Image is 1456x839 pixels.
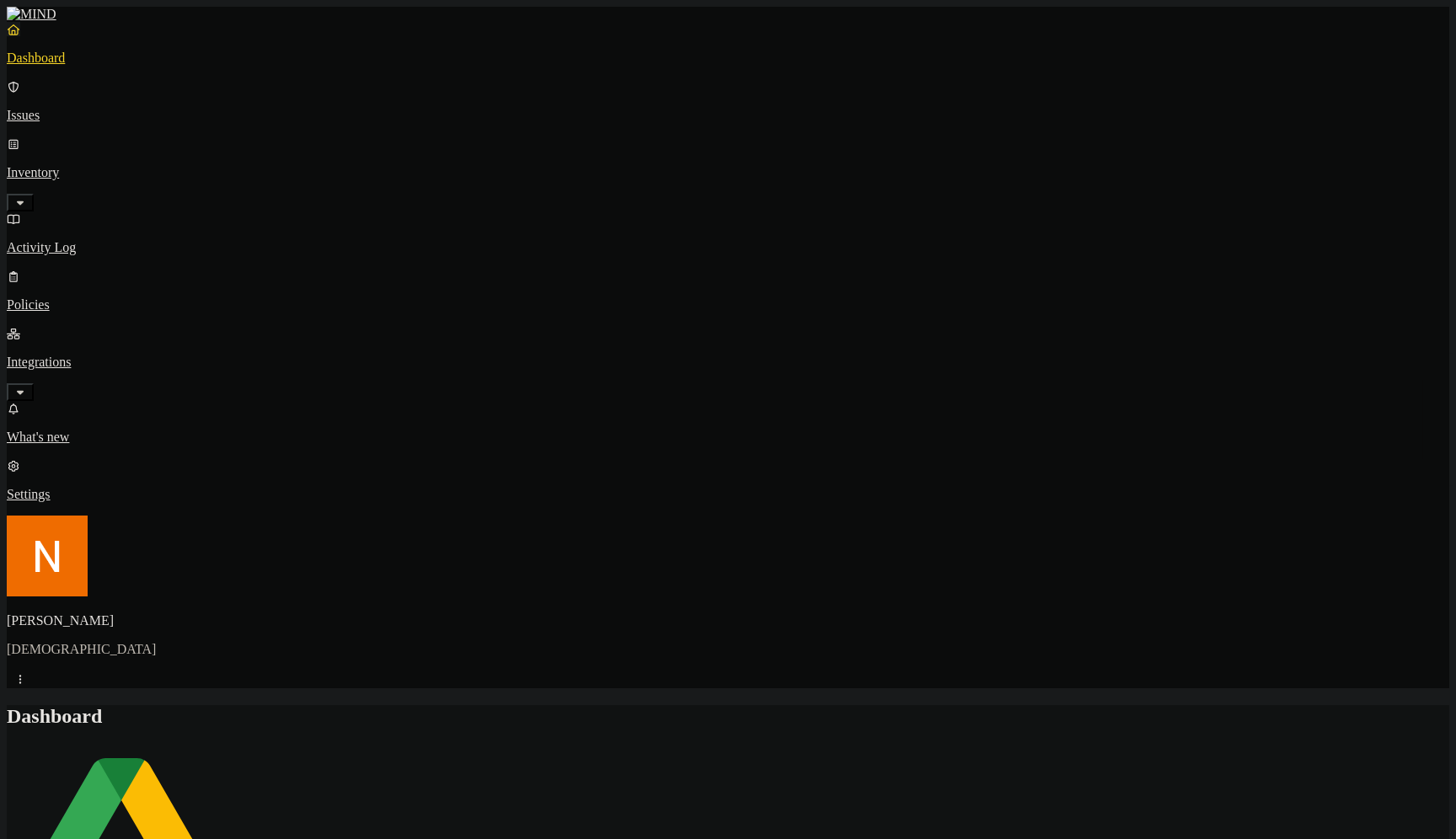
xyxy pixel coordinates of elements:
[7,7,56,22] img: MIND
[7,211,1449,255] a: Activity Log
[7,136,1449,209] a: Inventory
[7,613,1449,628] p: [PERSON_NAME]
[7,326,1449,398] a: Integrations
[7,458,1449,502] a: Settings
[7,79,1449,123] a: Issues
[7,487,1449,502] p: Settings
[7,51,1449,66] p: Dashboard
[7,240,1449,255] p: Activity Log
[7,401,1449,445] a: What's new
[7,108,1449,123] p: Issues
[7,355,1449,370] p: Integrations
[7,642,1449,657] p: [DEMOGRAPHIC_DATA]
[7,269,1449,313] a: Policies
[7,430,1449,445] p: What's new
[7,165,1449,180] p: Inventory
[7,297,1449,313] p: Policies
[7,705,1449,728] h2: Dashboard
[7,7,1449,22] a: MIND
[7,22,1449,66] a: Dashboard
[7,516,88,596] img: Nitai Mishary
